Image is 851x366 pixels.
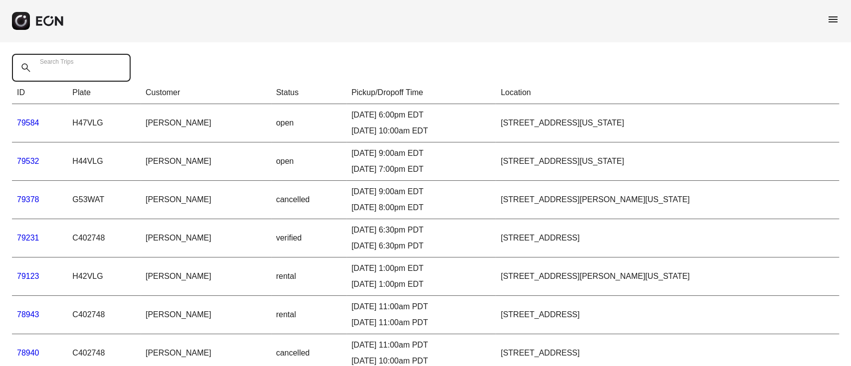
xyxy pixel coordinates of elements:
div: [DATE] 1:00pm EDT [351,278,491,290]
td: [STREET_ADDRESS][US_STATE] [496,142,839,181]
a: 79532 [17,157,39,165]
div: [DATE] 6:30pm PDT [351,240,491,252]
div: [DATE] 11:00am PDT [351,339,491,351]
div: [DATE] 6:30pm PDT [351,224,491,236]
div: [DATE] 6:00pm EDT [351,109,491,121]
td: open [271,142,346,181]
td: [STREET_ADDRESS] [496,296,839,334]
div: [DATE] 9:00am EDT [351,186,491,198]
th: Plate [67,82,141,104]
td: C402748 [67,219,141,257]
td: verified [271,219,346,257]
div: [DATE] 11:00am PDT [351,317,491,329]
a: 78940 [17,349,39,357]
td: [STREET_ADDRESS][PERSON_NAME][US_STATE] [496,257,839,296]
a: 79378 [17,195,39,204]
div: [DATE] 9:00am EDT [351,147,491,159]
div: [DATE] 8:00pm EDT [351,202,491,214]
td: [PERSON_NAME] [141,181,271,219]
a: 79231 [17,234,39,242]
td: H47VLG [67,104,141,142]
td: [PERSON_NAME] [141,142,271,181]
td: C402748 [67,296,141,334]
td: cancelled [271,181,346,219]
th: Location [496,82,839,104]
td: [STREET_ADDRESS][PERSON_NAME][US_STATE] [496,181,839,219]
td: rental [271,296,346,334]
td: [STREET_ADDRESS] [496,219,839,257]
td: rental [271,257,346,296]
th: Pickup/Dropoff Time [346,82,496,104]
div: [DATE] 7:00pm EDT [351,163,491,175]
td: [PERSON_NAME] [141,104,271,142]
th: Status [271,82,346,104]
td: G53WAT [67,181,141,219]
td: [PERSON_NAME] [141,257,271,296]
div: [DATE] 10:00am EDT [351,125,491,137]
a: 79123 [17,272,39,280]
label: Search Trips [40,58,73,66]
a: 79584 [17,119,39,127]
td: H44VLG [67,142,141,181]
td: open [271,104,346,142]
a: 78943 [17,310,39,319]
span: menu [827,13,839,25]
td: [PERSON_NAME] [141,219,271,257]
div: [DATE] 1:00pm EDT [351,262,491,274]
td: [STREET_ADDRESS][US_STATE] [496,104,839,142]
td: H42VLG [67,257,141,296]
td: [PERSON_NAME] [141,296,271,334]
th: Customer [141,82,271,104]
th: ID [12,82,67,104]
div: [DATE] 11:00am PDT [351,301,491,313]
